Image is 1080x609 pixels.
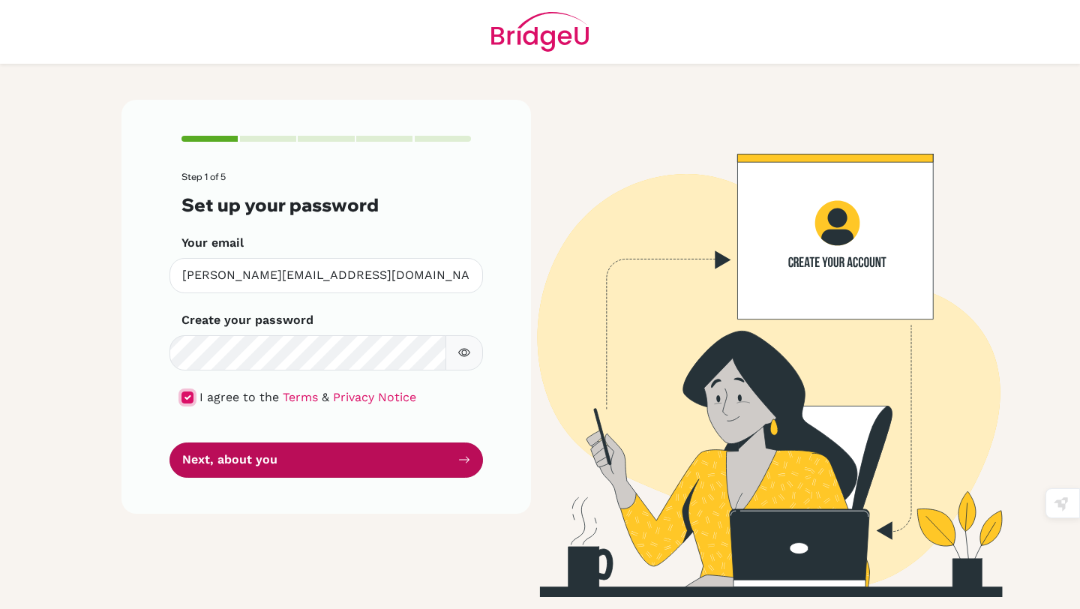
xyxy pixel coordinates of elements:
span: I agree to the [199,390,279,404]
span: Step 1 of 5 [181,171,226,182]
label: Create your password [181,311,313,329]
span: & [322,390,329,404]
a: Terms [283,390,318,404]
input: Insert your email* [169,258,483,293]
h3: Set up your password [181,194,471,216]
label: Your email [181,234,244,252]
a: Privacy Notice [333,390,416,404]
button: Next, about you [169,442,483,478]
